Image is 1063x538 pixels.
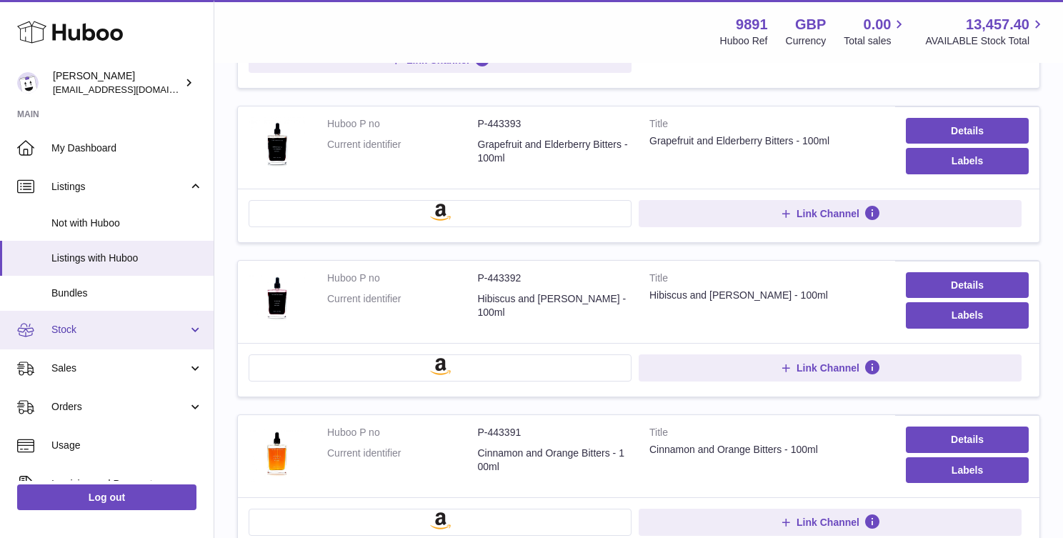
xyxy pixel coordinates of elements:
[639,509,1022,536] button: Link Channel
[906,427,1029,452] a: Details
[327,138,478,165] dt: Current identifier
[51,323,188,337] span: Stock
[51,477,188,491] span: Invoicing and Payments
[864,15,892,34] span: 0.00
[906,148,1029,174] button: Labels
[649,134,884,148] div: Grapefruit and Elderberry Bitters - 100ml
[51,180,188,194] span: Listings
[844,34,907,48] span: Total sales
[478,138,629,165] dd: Grapefruit and Elderberry Bitters - 100ml
[51,216,203,230] span: Not with Huboo
[797,207,859,220] span: Link Channel
[925,15,1046,48] a: 13,457.40 AVAILABLE Stock Total
[649,443,884,457] div: Cinnamon and Orange Bitters - 100ml
[430,204,451,221] img: amazon-small.png
[51,439,203,452] span: Usage
[649,117,884,134] strong: Title
[478,447,629,474] dd: Cinnamon and Orange Bitters - 100ml
[906,118,1029,144] a: Details
[906,272,1029,298] a: Details
[327,447,478,474] dt: Current identifier
[906,302,1029,328] button: Labels
[966,15,1029,34] span: 13,457.40
[639,354,1022,382] button: Link Channel
[51,141,203,155] span: My Dashboard
[639,200,1022,227] button: Link Channel
[736,15,768,34] strong: 9891
[649,426,884,443] strong: Title
[478,292,629,319] dd: Hibiscus and [PERSON_NAME] - 100ml
[17,484,196,510] a: Log out
[797,516,859,529] span: Link Channel
[17,72,39,94] img: ro@thebitterclub.co.uk
[327,292,478,319] dt: Current identifier
[430,512,451,529] img: amazon-small.png
[327,117,478,131] dt: Huboo P no
[844,15,907,48] a: 0.00 Total sales
[478,117,629,131] dd: P-443393
[53,84,210,95] span: [EMAIL_ADDRESS][DOMAIN_NAME]
[478,426,629,439] dd: P-443391
[720,34,768,48] div: Huboo Ref
[249,117,306,174] img: Grapefruit and Elderberry Bitters - 100ml
[249,272,306,329] img: Hibiscus and Rose Bitters - 100ml
[786,34,827,48] div: Currency
[478,272,629,285] dd: P-443392
[51,400,188,414] span: Orders
[906,457,1029,483] button: Labels
[430,358,451,375] img: amazon-small.png
[795,15,826,34] strong: GBP
[925,34,1046,48] span: AVAILABLE Stock Total
[649,272,884,289] strong: Title
[649,289,884,302] div: Hibiscus and [PERSON_NAME] - 100ml
[53,69,181,96] div: [PERSON_NAME]
[249,426,306,483] img: Cinnamon and Orange Bitters - 100ml
[51,251,203,265] span: Listings with Huboo
[51,362,188,375] span: Sales
[797,362,859,374] span: Link Channel
[51,287,203,300] span: Bundles
[327,272,478,285] dt: Huboo P no
[327,426,478,439] dt: Huboo P no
